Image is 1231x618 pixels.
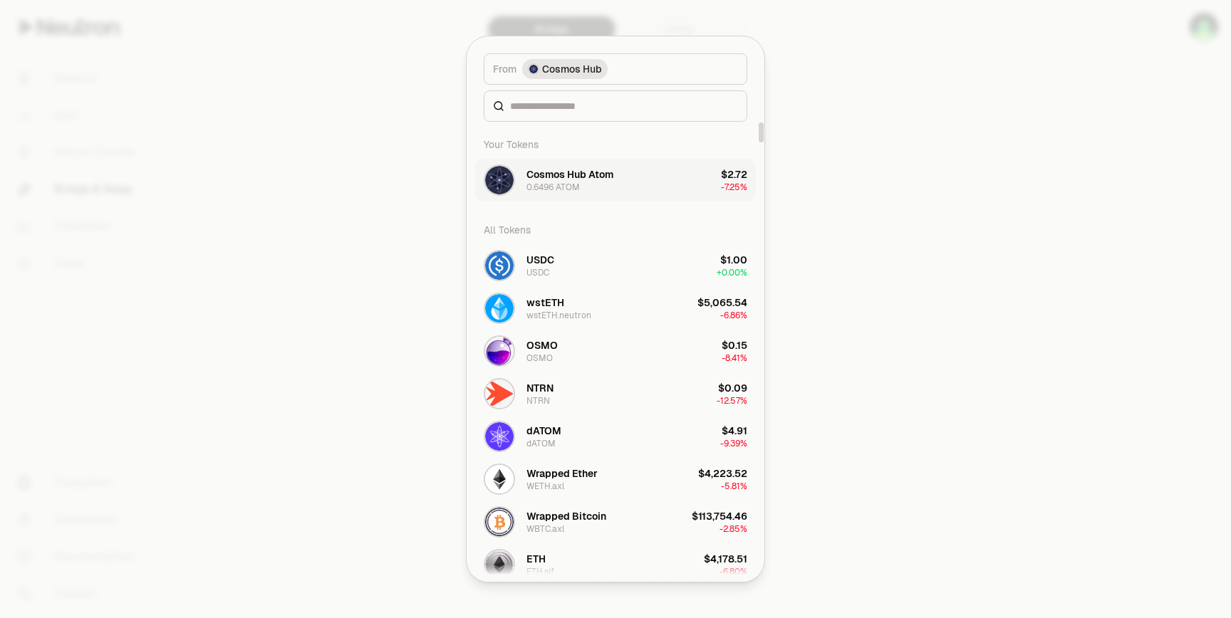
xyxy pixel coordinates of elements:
div: ETH [526,552,546,566]
img: ETH.sif Logo [485,550,514,579]
div: ETH.sif [526,566,554,577]
div: dATOM [526,438,556,449]
button: WBTC.axl LogoWrapped BitcoinWBTC.axl$113,754.46-2.85% [475,501,756,543]
span: -9.39% [720,438,747,449]
span: From [493,62,516,76]
div: USDC [526,267,549,278]
div: $4,223.52 [698,466,747,481]
button: FromCosmos Hub LogoCosmos Hub [484,53,747,85]
div: $4.91 [722,424,747,438]
div: $113,754.46 [692,509,747,523]
img: wstETH.neutron Logo [485,294,514,323]
button: ETH.sif LogoETHETH.sif$4,178.51-6.80% [475,543,756,586]
div: wstETH [526,295,564,310]
img: NTRN Logo [485,379,514,408]
span: -12.57% [717,395,747,407]
div: $1.00 [720,253,747,267]
button: dATOM LogodATOMdATOM$4.91-9.39% [475,415,756,458]
span: -6.86% [720,310,747,321]
div: $4,178.51 [704,552,747,566]
div: Wrapped Ether [526,466,598,481]
button: ATOM LogoCosmos Hub Atom0.6496 ATOM$2.72-7.25% [475,159,756,201]
img: Cosmos Hub Logo [529,65,538,73]
span: -7.25% [721,182,747,193]
div: WETH.axl [526,481,564,492]
div: $2.72 [721,167,747,182]
div: Cosmos Hub Atom [526,167,613,182]
div: dATOM [526,424,561,438]
button: OSMO LogoOSMOOSMO$0.15-8.41% [475,330,756,372]
div: OSMO [526,352,553,364]
div: WBTC.axl [526,523,564,535]
div: $0.09 [718,381,747,395]
div: 0.6496 ATOM [526,182,580,193]
div: $0.15 [722,338,747,352]
div: wstETH.neutron [526,310,591,321]
span: -6.80% [720,566,747,577]
div: NTRN [526,395,550,407]
img: WBTC.axl Logo [485,508,514,536]
div: OSMO [526,338,558,352]
img: OSMO Logo [485,337,514,365]
span: -8.41% [722,352,747,364]
span: + 0.00% [717,267,747,278]
img: dATOM Logo [485,422,514,451]
div: Wrapped Bitcoin [526,509,606,523]
button: NTRN LogoNTRNNTRN$0.09-12.57% [475,372,756,415]
button: USDC LogoUSDCUSDC$1.00+0.00% [475,244,756,287]
div: USDC [526,253,554,267]
span: -2.85% [720,523,747,535]
button: wstETH.neutron LogowstETHwstETH.neutron$5,065.54-6.86% [475,287,756,330]
span: -5.81% [721,481,747,492]
div: Your Tokens [475,130,756,159]
img: WETH.axl Logo [485,465,514,493]
div: All Tokens [475,216,756,244]
img: ATOM Logo [485,166,514,194]
span: Cosmos Hub [542,62,602,76]
button: WETH.axl LogoWrapped EtherWETH.axl$4,223.52-5.81% [475,458,756,501]
img: USDC Logo [485,251,514,280]
div: $5,065.54 [697,295,747,310]
div: NTRN [526,381,554,395]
